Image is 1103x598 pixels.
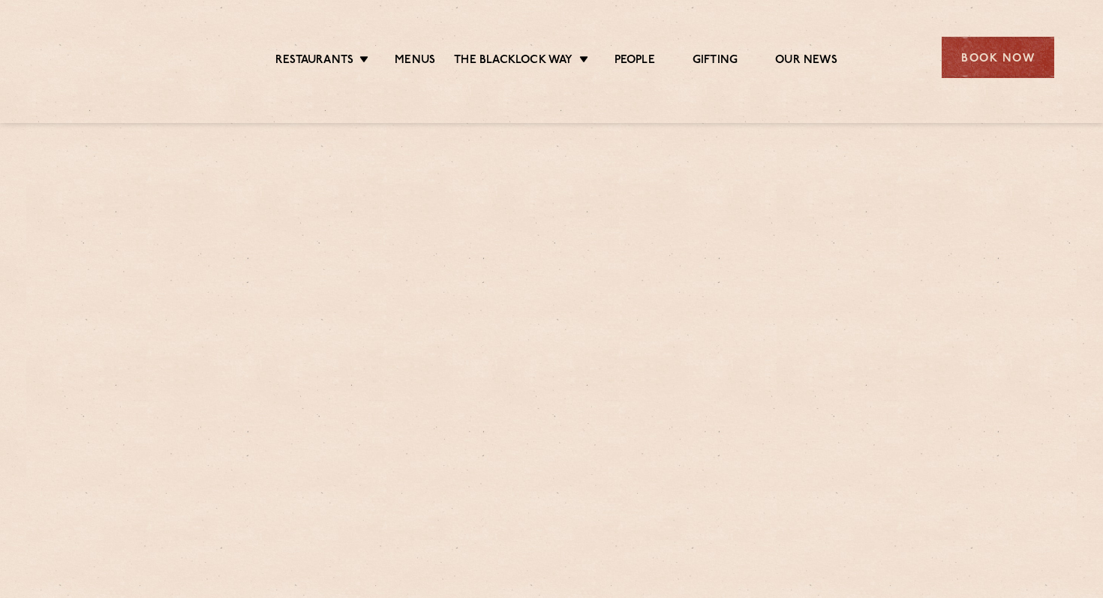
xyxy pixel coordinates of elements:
img: svg%3E [49,14,179,101]
a: The Blacklock Way [454,53,573,70]
a: Our News [775,53,837,70]
a: Restaurants [275,53,353,70]
a: People [615,53,655,70]
div: Book Now [942,37,1054,78]
a: Menus [395,53,435,70]
a: Gifting [693,53,738,70]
